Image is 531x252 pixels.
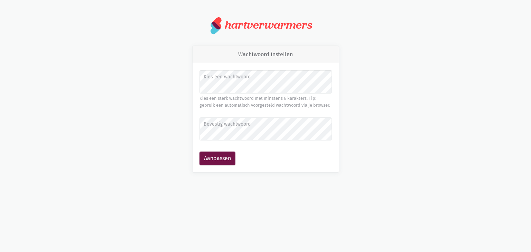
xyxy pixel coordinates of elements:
[193,46,339,64] div: Wachtwoord instellen
[204,120,327,128] label: Bevestig wachtwoord
[199,152,235,165] button: Aanpassen
[211,17,222,35] img: logo.svg
[225,19,312,31] div: hartverwarmers
[211,17,320,35] a: hartverwarmers
[204,73,327,81] label: Kies een wachtwoord
[199,70,332,165] form: Wachtwoord instellen
[199,95,332,109] div: Kies een sterk wachtwoord met minstens 6 karakters. Tip: gebruik een automatisch voorgesteld wach...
